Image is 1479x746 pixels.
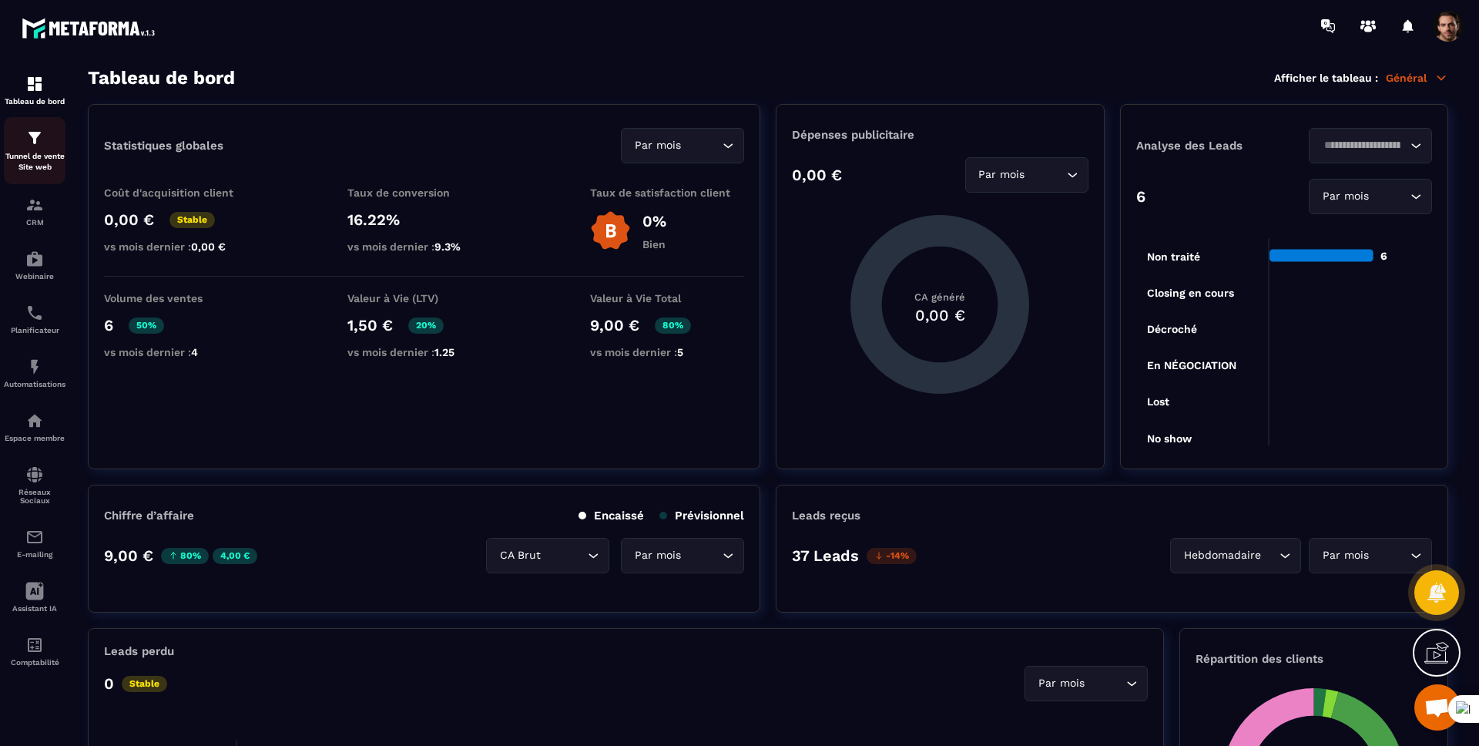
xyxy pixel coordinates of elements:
[104,674,114,693] p: 0
[1147,395,1169,408] tspan: Lost
[1035,675,1088,692] span: Par mois
[4,218,65,227] p: CRM
[1147,287,1234,300] tspan: Closing en cours
[1386,71,1448,85] p: Général
[655,318,691,334] p: 80%
[1147,432,1192,445] tspan: No show
[4,488,65,505] p: Réseaux Sociaux
[4,400,65,454] a: automationsautomationsEspace membre
[544,547,584,564] input: Search for option
[4,658,65,667] p: Comptabilité
[122,676,167,692] p: Stable
[104,346,258,358] p: vs mois dernier :
[1309,128,1432,163] div: Search for option
[4,516,65,570] a: emailemailE-mailing
[161,548,209,564] p: 80%
[486,538,609,573] div: Search for option
[169,212,215,228] p: Stable
[579,509,644,523] p: Encaissé
[1309,538,1432,573] div: Search for option
[25,358,44,376] img: automations
[4,624,65,678] a: accountantaccountantComptabilité
[25,528,44,546] img: email
[684,137,719,154] input: Search for option
[1088,675,1122,692] input: Search for option
[4,117,65,184] a: formationformationTunnel de vente Site web
[1319,137,1407,154] input: Search for option
[1196,652,1432,666] p: Répartition des clients
[25,250,44,268] img: automations
[25,465,44,484] img: social-network
[347,316,393,334] p: 1,50 €
[684,547,719,564] input: Search for option
[590,210,631,251] img: b-badge-o.b3b20ee6.svg
[1170,538,1301,573] div: Search for option
[104,644,174,658] p: Leads perdu
[104,509,194,523] p: Chiffre d’affaire
[590,346,744,358] p: vs mois dernier :
[25,636,44,654] img: accountant
[1274,72,1378,84] p: Afficher le tableau :
[4,570,65,624] a: Assistant IA
[792,546,859,565] p: 37 Leads
[104,139,223,153] p: Statistiques globales
[4,272,65,281] p: Webinaire
[129,318,164,334] p: 50%
[4,454,65,516] a: social-networksocial-networkRéseaux Sociaux
[642,212,666,230] p: 0%
[1028,166,1063,183] input: Search for option
[4,550,65,559] p: E-mailing
[104,316,113,334] p: 6
[4,346,65,400] a: automationsautomationsAutomatisations
[642,238,666,250] p: Bien
[1147,323,1197,335] tspan: Décroché
[496,547,544,564] span: CA Brut
[347,210,501,229] p: 16.22%
[590,316,639,334] p: 9,00 €
[792,509,860,523] p: Leads reçus
[659,509,744,523] p: Prévisionnel
[408,318,444,334] p: 20%
[1414,684,1461,731] div: Mở cuộc trò chuyện
[1180,547,1264,564] span: Hebdomadaire
[213,548,257,564] p: 4,00 €
[631,137,684,154] span: Par mois
[4,434,65,442] p: Espace membre
[104,240,258,253] p: vs mois dernier :
[25,304,44,322] img: scheduler
[792,128,1088,142] p: Dépenses publicitaire
[1136,187,1145,206] p: 6
[347,186,501,199] p: Taux de conversion
[104,186,258,199] p: Coût d'acquisition client
[631,547,684,564] span: Par mois
[4,97,65,106] p: Tableau de bord
[1309,179,1432,214] div: Search for option
[4,238,65,292] a: automationsautomationsWebinaire
[347,240,501,253] p: vs mois dernier :
[621,128,744,163] div: Search for option
[1319,547,1372,564] span: Par mois
[4,151,65,173] p: Tunnel de vente Site web
[1319,188,1372,205] span: Par mois
[867,548,917,564] p: -14%
[434,240,461,253] span: 9.3%
[4,604,65,613] p: Assistant IA
[4,380,65,388] p: Automatisations
[4,326,65,334] p: Planificateur
[347,292,501,304] p: Valeur à Vie (LTV)
[1147,250,1200,263] tspan: Non traité
[25,412,44,430] img: automations
[590,186,744,199] p: Taux de satisfaction client
[792,166,842,184] p: 0,00 €
[25,196,44,214] img: formation
[975,166,1028,183] span: Par mois
[22,14,160,42] img: logo
[191,346,198,358] span: 4
[1147,359,1236,371] tspan: En NÉGOCIATION
[347,346,501,358] p: vs mois dernier :
[1136,139,1284,153] p: Analyse des Leads
[4,292,65,346] a: schedulerschedulerPlanificateur
[965,157,1088,193] div: Search for option
[191,240,226,253] span: 0,00 €
[1025,666,1148,701] div: Search for option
